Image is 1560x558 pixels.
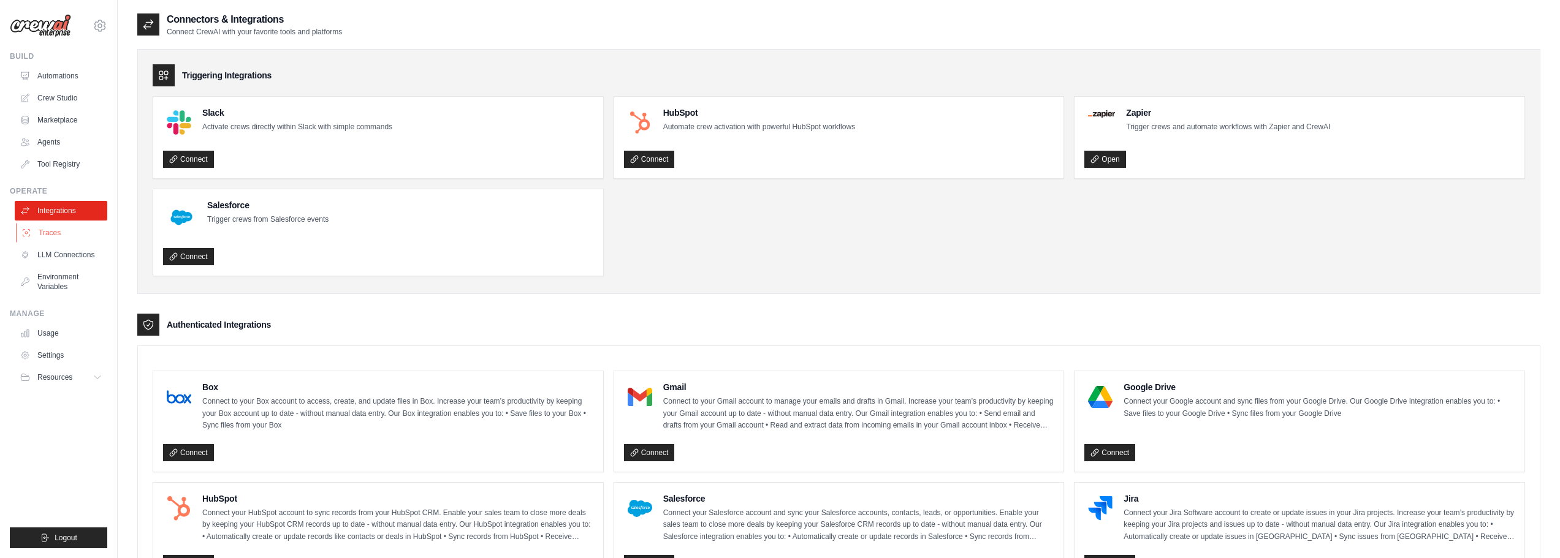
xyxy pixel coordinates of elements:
h4: Gmail [663,381,1054,393]
p: Connect your Salesforce account and sync your Salesforce accounts, contacts, leads, or opportunit... [663,507,1054,543]
a: Traces [16,223,108,243]
a: Open [1084,151,1125,168]
p: Trigger crews and automate workflows with Zapier and CrewAI [1126,121,1330,134]
p: Activate crews directly within Slack with simple commands [202,121,392,134]
h3: Triggering Integrations [182,69,272,81]
img: Zapier Logo [1088,110,1115,118]
h3: Authenticated Integrations [167,319,271,331]
h2: Connectors & Integrations [167,12,342,27]
span: Logout [55,533,77,543]
img: Google Drive Logo [1088,385,1113,409]
a: Integrations [15,201,107,221]
h4: Slack [202,107,392,119]
a: Connect [163,248,214,265]
img: Jira Logo [1088,496,1113,521]
a: Usage [15,323,107,343]
h4: HubSpot [663,107,855,119]
a: Connect [624,151,675,168]
a: Connect [1084,444,1135,461]
a: Automations [15,66,107,86]
img: Salesforce Logo [628,496,652,521]
p: Connect your Jira Software account to create or update issues in your Jira projects. Increase you... [1124,507,1515,543]
a: Agents [15,132,107,152]
a: Marketplace [15,110,107,130]
div: Manage [10,309,107,319]
a: Crew Studio [15,88,107,108]
div: Operate [10,186,107,196]
a: Connect [163,444,214,461]
img: Box Logo [167,385,191,409]
a: Environment Variables [15,267,107,296]
button: Logout [10,527,107,548]
a: LLM Connections [15,245,107,265]
h4: Google Drive [1124,381,1515,393]
img: Slack Logo [167,110,191,135]
h4: HubSpot [202,492,593,505]
p: Automate crew activation with powerful HubSpot workflows [663,121,855,134]
p: Connect to your Box account to access, create, and update files in Box. Increase your team’s prod... [202,396,593,432]
img: Salesforce Logo [167,203,196,232]
img: HubSpot Logo [167,496,191,521]
h4: Jira [1124,492,1515,505]
div: Build [10,51,107,61]
p: Connect CrewAI with your favorite tools and platforms [167,27,342,37]
p: Trigger crews from Salesforce events [207,214,329,226]
a: Connect [624,444,675,461]
p: Connect your Google account and sync files from your Google Drive. Our Google Drive integration e... [1124,396,1515,420]
h4: Box [202,381,593,393]
img: Logo [10,14,71,37]
span: Resources [37,372,72,382]
a: Tool Registry [15,154,107,174]
h4: Zapier [1126,107,1330,119]
a: Settings [15,345,107,365]
h4: Salesforce [207,199,329,211]
h4: Salesforce [663,492,1054,505]
img: HubSpot Logo [628,110,652,135]
button: Resources [15,368,107,387]
img: Gmail Logo [628,385,652,409]
a: Connect [163,151,214,168]
p: Connect to your Gmail account to manage your emails and drafts in Gmail. Increase your team’s pro... [663,396,1054,432]
p: Connect your HubSpot account to sync records from your HubSpot CRM. Enable your sales team to clo... [202,507,593,543]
